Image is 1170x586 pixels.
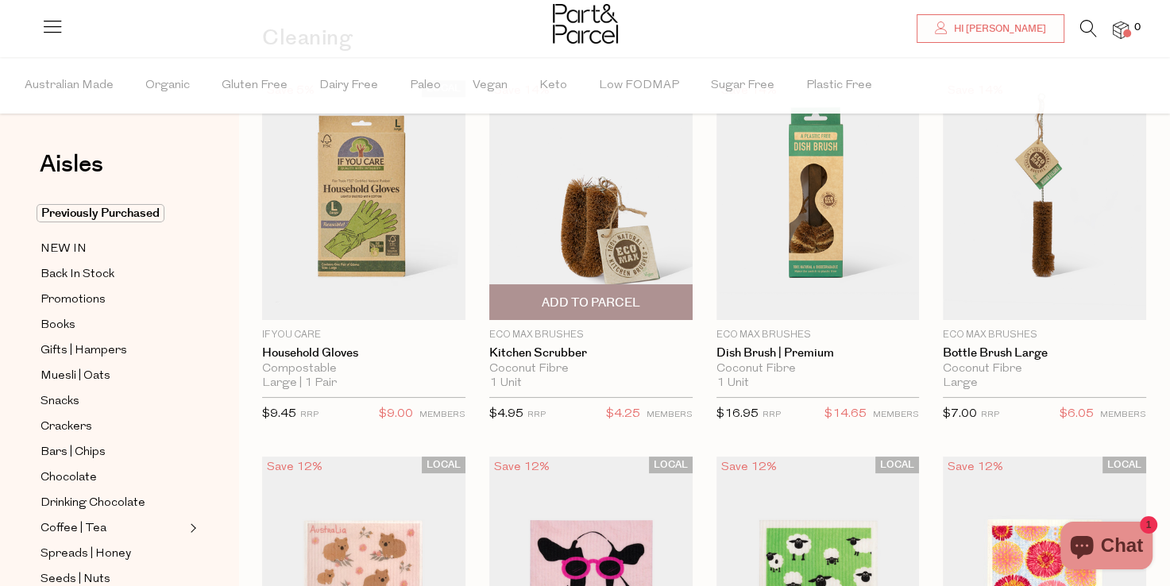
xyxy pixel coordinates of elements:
span: Hi [PERSON_NAME] [950,22,1046,36]
div: Compostable [262,362,465,376]
img: Household Gloves [262,80,465,320]
a: Promotions [41,290,185,310]
span: Books [41,316,75,335]
span: Australian Made [25,58,114,114]
p: Eco Max Brushes [716,328,920,342]
div: Save 12% [943,457,1008,478]
div: Save 12% [262,457,327,478]
img: Dish Brush | Premium [716,80,920,320]
a: Chocolate [41,468,185,488]
span: Gluten Free [222,58,288,114]
span: LOCAL [1102,457,1146,473]
a: Spreads | Honey [41,544,185,564]
div: Coconut Fibre [716,362,920,376]
button: Expand/Collapse Coffee | Tea [186,519,197,538]
img: Bottle Brush Large [943,80,1146,320]
span: Add To Parcel [542,295,640,311]
span: Aisles [40,147,103,182]
span: Plastic Free [806,58,872,114]
span: Vegan [473,58,508,114]
a: Bars | Chips [41,442,185,462]
span: 0 [1130,21,1145,35]
span: Previously Purchased [37,204,164,222]
span: Bars | Chips [41,443,106,462]
span: LOCAL [875,457,919,473]
small: MEMBERS [647,411,693,419]
a: Snacks [41,391,185,411]
span: $16.95 [716,408,759,420]
span: $9.45 [262,408,296,420]
small: MEMBERS [419,411,465,419]
a: Kitchen Scrubber [489,346,693,360]
a: Books [41,315,185,335]
a: Coffee | Tea [41,519,185,538]
div: Save 12% [716,457,782,478]
span: Low FODMAP [599,58,679,114]
a: 0 [1113,21,1129,38]
span: Coffee | Tea [41,519,106,538]
div: Coconut Fibre [943,362,1146,376]
a: Back In Stock [41,264,185,284]
small: MEMBERS [1100,411,1146,419]
span: $4.95 [489,408,523,420]
span: 1 Unit [716,376,749,391]
span: Sugar Free [711,58,774,114]
span: $6.05 [1060,404,1094,425]
span: $9.00 [379,404,413,425]
a: Muesli | Oats [41,366,185,386]
span: Muesli | Oats [41,367,110,386]
span: $4.25 [606,404,640,425]
div: Save 12% [489,457,554,478]
span: Keto [539,58,567,114]
span: Spreads | Honey [41,545,131,564]
p: If You Care [262,328,465,342]
a: Aisles [40,152,103,192]
span: Chocolate [41,468,97,488]
span: Snacks [41,392,79,411]
span: NEW IN [41,240,87,259]
span: Paleo [410,58,441,114]
a: Gifts | Hampers [41,341,185,360]
span: Crackers [41,418,92,437]
small: RRP [981,411,999,419]
span: Organic [145,58,190,114]
span: $14.65 [824,404,867,425]
a: NEW IN [41,239,185,259]
button: Add To Parcel [489,284,693,320]
img: Kitchen Scrubber [489,80,693,320]
span: Gifts | Hampers [41,341,127,360]
span: Dairy Free [319,58,378,114]
span: Back In Stock [41,265,114,284]
p: Eco Max Brushes [943,328,1146,342]
a: Bottle Brush Large [943,346,1146,360]
span: $7.00 [943,408,977,420]
a: Drinking Chocolate [41,493,185,513]
span: Large | 1 Pair [262,376,337,391]
a: Crackers [41,417,185,437]
p: Eco Max Brushes [489,328,693,342]
a: Dish Brush | Premium [716,346,920,360]
span: LOCAL [422,457,465,473]
a: Hi [PERSON_NAME] [917,14,1064,43]
a: Household Gloves [262,346,465,360]
small: MEMBERS [873,411,919,419]
img: Part&Parcel [553,4,618,44]
small: RRP [763,411,781,419]
span: Promotions [41,291,106,310]
a: Previously Purchased [41,204,185,223]
small: RRP [527,411,546,419]
div: Coconut Fibre [489,362,693,376]
span: Drinking Chocolate [41,494,145,513]
inbox-online-store-chat: Shopify online store chat [1056,522,1157,573]
span: 1 Unit [489,376,522,391]
span: Large [943,376,978,391]
span: LOCAL [649,457,693,473]
small: RRP [300,411,319,419]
